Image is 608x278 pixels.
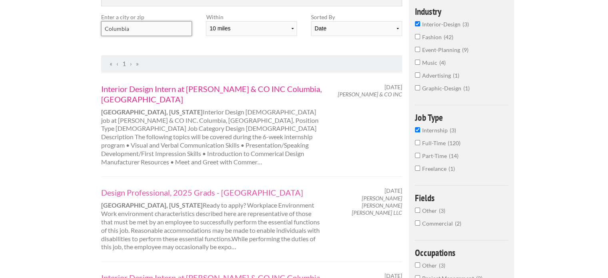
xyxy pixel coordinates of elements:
[415,72,420,78] input: advertising1
[352,195,402,216] em: [PERSON_NAME] [PERSON_NAME] [PERSON_NAME] LLC
[422,72,453,79] span: advertising
[110,60,112,67] span: First Page
[122,60,126,67] a: Page 1
[415,262,420,268] input: Other3
[449,152,458,159] span: 14
[415,127,420,132] input: Internship3
[311,21,402,36] select: Sort results by
[422,165,449,172] span: Freelance
[455,220,461,227] span: 2
[116,60,118,67] span: Previous Page
[439,59,446,66] span: 4
[415,220,420,226] input: Commercial2
[415,85,420,90] input: graphic-design1
[415,7,508,16] h4: Industry
[422,207,439,214] span: Other
[415,208,420,213] input: Other3
[415,47,420,52] input: event-planning9
[422,59,439,66] span: music
[94,187,331,251] div: Ready to apply? Workplace Environment Work environment characteristics described here are represe...
[462,46,468,53] span: 9
[311,13,402,21] label: Sorted By
[94,84,331,166] div: Interior Design [DEMOGRAPHIC_DATA] job at [PERSON_NAME] & CO INC. Columbia, [GEOGRAPHIC_DATA]. Po...
[444,34,453,40] span: 42
[415,60,420,65] input: music4
[206,13,297,21] label: Within
[136,60,139,67] span: Last Page, Page 1
[130,60,132,67] span: Next Page
[422,21,462,28] span: interior-design
[453,72,459,79] span: 1
[415,166,420,171] input: Freelance1
[415,248,508,257] h4: Occupations
[101,187,323,198] a: Design Professional, 2025 Grads - [GEOGRAPHIC_DATA]
[439,262,445,269] span: 3
[439,207,445,214] span: 3
[422,127,450,134] span: Internship
[415,21,420,26] input: interior-design3
[422,152,449,159] span: Part-Time
[385,84,402,91] span: [DATE]
[415,113,508,122] h4: Job Type
[338,91,402,98] em: [PERSON_NAME] & CO INC
[422,140,448,146] span: Full-Time
[415,34,420,39] input: fashion42
[415,140,420,145] input: Full-Time120
[415,193,508,202] h4: Fields
[422,262,439,269] span: Other
[422,85,463,92] span: graphic-design
[415,153,420,158] input: Part-Time14
[101,108,203,116] strong: [GEOGRAPHIC_DATA], [US_STATE]
[422,34,444,40] span: fashion
[463,85,470,92] span: 1
[422,220,455,227] span: Commercial
[385,187,402,194] span: [DATE]
[101,13,192,21] label: Enter a city or zip
[101,201,203,209] strong: [GEOGRAPHIC_DATA], [US_STATE]
[450,127,456,134] span: 3
[422,46,462,53] span: event-planning
[448,140,460,146] span: 120
[462,21,469,28] span: 3
[449,165,455,172] span: 1
[101,84,323,104] a: Interior Design Intern at [PERSON_NAME] & CO INC Columbia, [GEOGRAPHIC_DATA]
